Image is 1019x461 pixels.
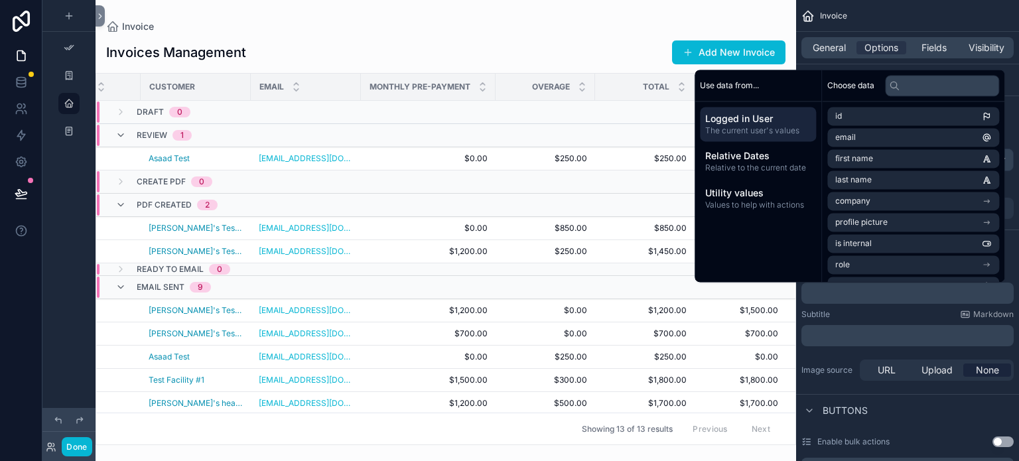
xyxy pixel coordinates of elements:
span: Invoice [820,11,847,21]
span: Buttons [823,404,868,417]
span: Monthly Pre-Payment [370,82,470,92]
span: Showing 13 of 13 results [582,424,673,434]
span: Fields [921,41,947,54]
label: Image source [801,365,854,375]
div: 0 [199,176,204,187]
span: Overage [532,82,570,92]
div: 0 [217,264,222,275]
label: Subtitle [801,309,830,320]
button: Done [62,437,92,456]
span: Utility values [705,186,811,200]
span: Values to help with actions [705,200,811,210]
span: Relative Dates [705,149,811,163]
span: Markdown [973,309,1014,320]
div: scrollable content [695,101,821,221]
span: Review [137,130,167,141]
div: 9 [198,282,203,293]
span: Draft [137,107,164,117]
span: Customer [149,82,195,92]
span: Total [643,82,669,92]
span: Email [259,82,284,92]
div: 1 [180,130,184,141]
span: Choose data [827,80,874,91]
label: Enable bulk actions [817,436,890,447]
span: Relative to the current date [705,163,811,173]
div: 0 [177,107,182,117]
span: Create PDF [137,176,186,187]
a: Markdown [960,309,1014,320]
span: Visibility [969,41,1004,54]
span: Upload [921,363,953,377]
span: Ready to Email [137,264,204,275]
div: 2 [205,200,210,210]
span: PDF Created [137,200,192,210]
span: Logged in User [705,112,811,125]
span: Email Sent [137,282,184,293]
div: scrollable content [801,283,1014,304]
span: The current user's values [705,125,811,136]
span: General [813,41,846,54]
span: None [976,363,999,377]
span: URL [878,363,896,377]
div: scrollable content [801,325,1014,346]
span: Use data from... [700,80,759,91]
span: Options [864,41,898,54]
